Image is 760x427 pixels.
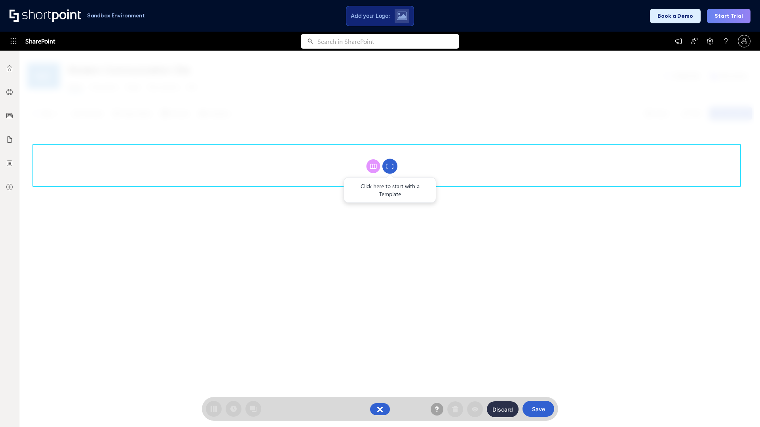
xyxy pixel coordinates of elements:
[317,34,459,49] input: Search in SharePoint
[707,9,750,23] button: Start Trial
[351,12,389,19] span: Add your Logo:
[522,401,554,417] button: Save
[25,32,55,51] span: SharePoint
[487,401,519,417] button: Discard
[720,389,760,427] iframe: Chat Widget
[87,13,145,18] h1: Sandbox Environment
[650,9,701,23] button: Book a Demo
[397,11,407,20] img: Upload logo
